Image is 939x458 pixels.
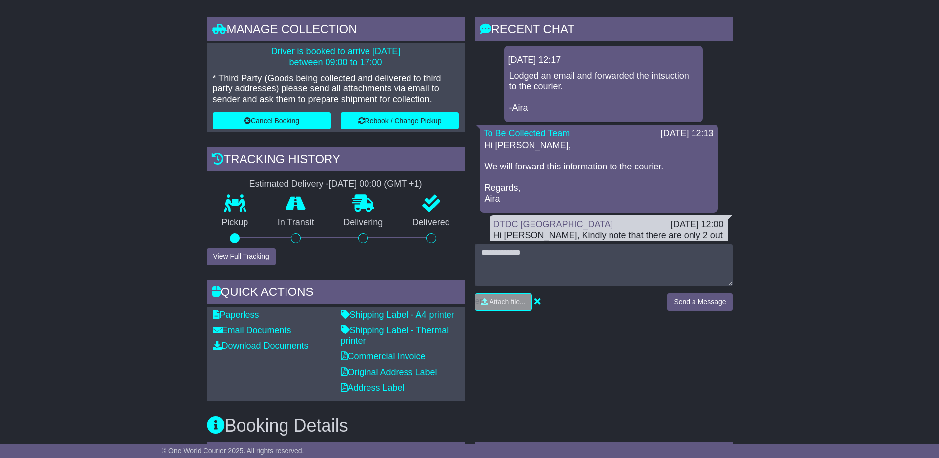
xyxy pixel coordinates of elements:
[671,219,724,230] div: [DATE] 12:00
[213,73,459,105] p: * Third Party (Goods being collected and delivered to third party addresses) please send all atta...
[341,112,459,129] button: Rebook / Change Pickup
[213,46,459,68] p: Driver is booked to arrive [DATE] between 09:00 to 17:00
[508,55,699,66] div: [DATE] 12:17
[207,280,465,307] div: Quick Actions
[485,140,713,205] p: Hi [PERSON_NAME], We will forward this information to the courier. Regards, Aira
[207,248,276,265] button: View Full Tracking
[213,112,331,129] button: Cancel Booking
[398,217,465,228] p: Delivered
[493,219,613,229] a: DTDC [GEOGRAPHIC_DATA]
[341,383,405,393] a: Address Label
[509,71,698,113] p: Lodged an email and forwarded the intsuction to the courier. -Aira
[475,17,733,44] div: RECENT CHAT
[213,341,309,351] a: Download Documents
[162,447,304,455] span: © One World Courier 2025. All rights reserved.
[207,179,465,190] div: Estimated Delivery -
[329,217,398,228] p: Delivering
[341,351,426,361] a: Commercial Invoice
[341,310,454,320] a: Shipping Label - A4 printer
[493,230,724,273] div: Hi [PERSON_NAME], Kindly note that there are only 2 out of the 11 boxes contain batteries. Box 8 ...
[661,128,714,139] div: [DATE] 12:13
[667,293,732,311] button: Send a Message
[207,416,733,436] h3: Booking Details
[213,325,291,335] a: Email Documents
[207,17,465,44] div: Manage collection
[329,179,422,190] div: [DATE] 00:00 (GMT +1)
[341,325,449,346] a: Shipping Label - Thermal printer
[207,147,465,174] div: Tracking history
[341,367,437,377] a: Original Address Label
[484,128,570,138] a: To Be Collected Team
[207,217,263,228] p: Pickup
[263,217,329,228] p: In Transit
[213,310,259,320] a: Paperless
